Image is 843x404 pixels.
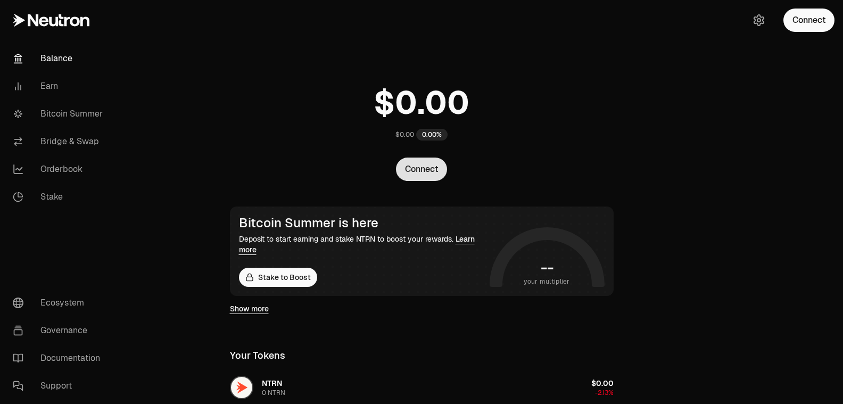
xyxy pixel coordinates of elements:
a: Show more [230,303,269,314]
div: Your Tokens [230,348,285,363]
div: Bitcoin Summer is here [239,216,485,230]
a: Bridge & Swap [4,128,115,155]
a: Support [4,372,115,400]
div: 0.00% [416,129,448,141]
a: Stake to Boost [239,268,317,287]
button: Connect [783,9,834,32]
h1: -- [541,259,553,276]
a: Stake [4,183,115,211]
a: Earn [4,72,115,100]
a: Orderbook [4,155,115,183]
div: Deposit to start earning and stake NTRN to boost your rewards. [239,234,485,255]
a: Bitcoin Summer [4,100,115,128]
a: Governance [4,317,115,344]
a: Ecosystem [4,289,115,317]
a: Balance [4,45,115,72]
a: Documentation [4,344,115,372]
button: Connect [396,158,447,181]
div: $0.00 [395,130,414,139]
span: your multiplier [524,276,570,287]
